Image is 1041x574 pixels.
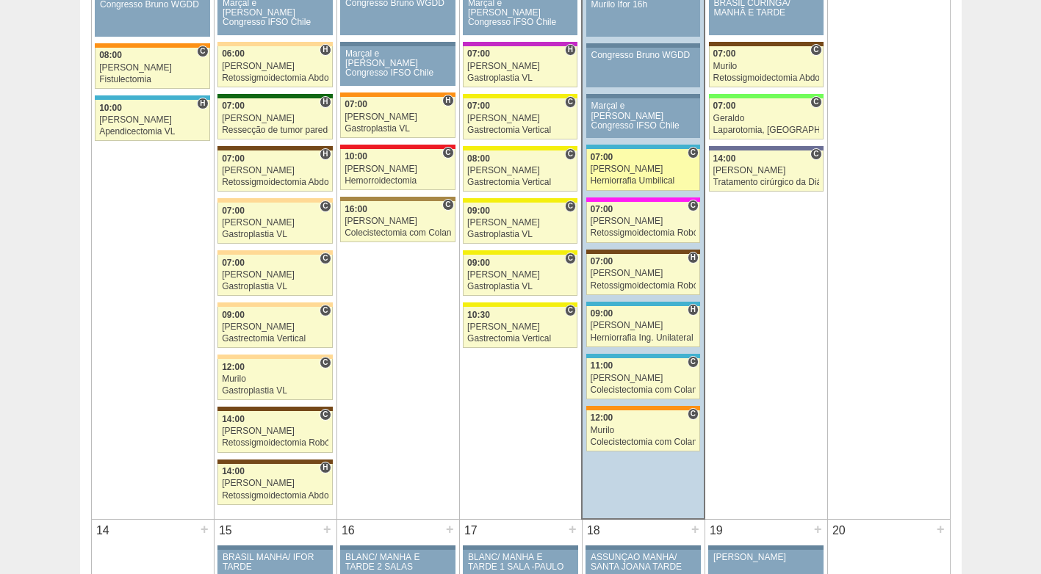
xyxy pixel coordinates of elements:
div: Gastroplastia VL [222,282,328,291]
div: Herniorrafia Ing. Unilateral VL [591,333,696,343]
div: Key: Bartira [217,355,332,359]
span: Hospital [320,462,331,473]
span: Consultório [442,147,453,159]
div: Apendicectomia VL [99,127,206,137]
span: 07:00 [222,153,245,164]
span: Consultório [320,305,331,316]
a: C 07:00 [PERSON_NAME] Retossigmoidectomia Robótica [586,202,700,243]
div: Key: Neomater [586,354,700,358]
div: Key: Santa Joana [586,250,700,254]
span: 10:00 [345,151,367,161]
div: Gastrectomia Vertical [222,334,328,344]
div: Congresso Bruno WGDD [591,51,696,60]
div: 16 [337,520,360,542]
div: [PERSON_NAME] [591,269,696,278]
div: [PERSON_NAME] [222,270,328,280]
a: H 07:00 [PERSON_NAME] Retossigmoidectomia Abdominal VL [217,150,332,192]
div: Key: Aviso [340,42,455,46]
div: Murilo [222,374,328,384]
div: Retossigmoidectomia Robótica [591,228,696,238]
a: H 07:00 [PERSON_NAME] Ressecção de tumor parede abdominal pélvica [217,98,332,139]
div: + [566,520,579,539]
span: Consultório [565,305,576,316]
div: Retossigmoidectomia Abdominal VL [222,178,328,187]
a: C 07:00 [PERSON_NAME] Gastroplastia VL [217,255,332,296]
a: C 11:00 [PERSON_NAME] Colecistectomia com Colangiografia VL [586,358,700,399]
div: Key: São Luiz - SCS [340,92,455,97]
span: Consultório [688,408,699,420]
div: Retossigmoidectomia Abdominal VL [222,491,328,501]
div: Retossigmoidectomia Abdominal VL [713,73,819,83]
span: 14:00 [222,414,245,424]
div: Key: Santa Joana [709,42,824,46]
div: Ressecção de tumor parede abdominal pélvica [222,126,328,135]
div: 19 [705,520,728,542]
span: Consultório [320,409,331,421]
div: [PERSON_NAME] [467,218,573,228]
div: Key: Neomater [586,302,700,306]
a: Marçal e [PERSON_NAME] Congresso IFSO Chile [340,46,455,86]
div: [PERSON_NAME] [222,322,328,332]
a: C 16:00 [PERSON_NAME] Colecistectomia com Colangiografia VL [340,201,455,242]
span: 10:00 [99,103,122,113]
div: Key: Aviso [708,545,823,550]
span: 07:00 [713,48,736,59]
span: Hospital [688,304,699,316]
div: Key: Santa Joana [217,146,332,150]
span: Consultório [442,199,453,211]
a: H 06:00 [PERSON_NAME] Retossigmoidectomia Abdominal VL [217,46,332,87]
span: 06:00 [222,48,245,59]
div: [PERSON_NAME] [345,164,451,174]
div: Key: Bartira [217,198,332,203]
a: C 07:00 Geraldo Laparotomia, [GEOGRAPHIC_DATA], Drenagem, Bridas VL [709,98,824,139]
div: [PERSON_NAME] [222,479,328,488]
div: [PERSON_NAME] [467,114,573,123]
div: [PERSON_NAME] [467,322,573,332]
div: Key: Neomater [586,145,700,149]
div: + [689,520,702,539]
span: 07:00 [345,99,367,109]
div: Retossigmoidectomia Robótica [222,438,328,448]
a: C 14:00 [PERSON_NAME] Tratamento cirúrgico da Diástase do reto abdomem [709,150,824,192]
span: 07:00 [591,204,613,214]
span: Consultório [688,147,699,159]
span: Consultório [565,253,576,264]
span: Hospital [565,44,576,56]
div: Key: Brasil [709,94,824,98]
div: Gastroplastia VL [467,230,573,239]
div: Key: Assunção [340,145,455,149]
div: [PERSON_NAME] [713,553,818,562]
div: Key: Bartira [217,250,332,255]
span: Consultório [197,46,208,57]
a: Marçal e [PERSON_NAME] Congresso IFSO Chile [586,98,700,138]
div: Gastrectomia Vertical [467,334,573,344]
div: Gastroplastia VL [222,386,328,396]
span: 09:00 [467,258,490,268]
span: Consultório [810,96,821,108]
span: Consultório [320,200,331,212]
div: [PERSON_NAME] [222,166,328,175]
a: C 07:00 [PERSON_NAME] Herniorrafia Umbilical [586,149,700,190]
div: + [934,520,947,539]
div: Tratamento cirúrgico da Diástase do reto abdomem [713,178,819,187]
div: [PERSON_NAME] [467,62,573,71]
div: Hemorroidectomia [345,176,451,186]
span: 11:00 [591,360,613,371]
span: 12:00 [591,413,613,423]
span: 09:00 [222,310,245,320]
div: Key: Aviso [463,545,577,550]
span: 07:00 [222,258,245,268]
a: C 10:30 [PERSON_NAME] Gastrectomia Vertical [463,307,577,348]
a: H 09:00 [PERSON_NAME] Herniorrafia Ing. Unilateral VL [586,306,700,347]
span: 07:00 [591,152,613,162]
div: Key: Aviso [340,545,455,550]
span: 07:00 [222,101,245,111]
div: Key: São Luiz - SCS [586,406,700,410]
div: [PERSON_NAME] [222,426,328,436]
div: Key: Santa Joana [217,459,332,464]
span: 08:00 [467,153,490,164]
span: Hospital [688,252,699,264]
a: C 09:00 [PERSON_NAME] Gastrectomia Vertical [217,307,332,348]
a: C 14:00 [PERSON_NAME] Retossigmoidectomia Robótica [217,411,332,452]
div: BRASIL MANHÃ/ IFOR TARDE [223,553,328,572]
